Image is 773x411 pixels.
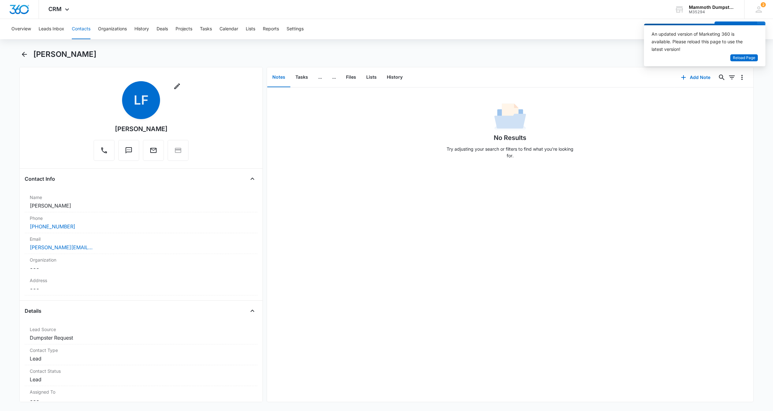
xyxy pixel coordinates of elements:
[30,326,252,333] label: Lead Source
[72,19,90,39] button: Contacts
[761,2,766,7] div: notifications count
[25,191,257,212] div: Name[PERSON_NAME]
[25,307,41,315] h4: Details
[115,124,168,134] div: [PERSON_NAME]
[730,54,758,62] button: Reload Page
[689,10,735,14] div: account id
[33,50,96,59] h1: [PERSON_NAME]
[361,68,382,87] button: Lists
[290,68,313,87] button: Tasks
[30,376,252,383] dd: Lead
[714,21,757,37] button: Add Contact
[30,223,75,230] a: [PHONE_NUMBER]
[39,19,64,39] button: Leads Inbox
[30,389,252,395] label: Assigned To
[287,19,304,39] button: Settings
[220,19,238,39] button: Calendar
[30,334,252,341] dd: Dumpster Request
[94,140,114,161] button: Call
[94,150,114,155] a: Call
[247,174,257,184] button: Close
[25,344,257,365] div: Contact TypeLead
[25,212,257,233] div: Phone[PHONE_NUMBER]
[11,19,31,39] button: Overview
[48,6,62,12] span: CRM
[25,386,257,407] div: Assigned To---
[122,81,160,119] span: LF
[25,365,257,386] div: Contact StatusLead
[267,68,290,87] button: Notes
[327,68,341,87] button: ...
[30,368,252,374] label: Contact Status
[733,55,755,61] span: Reload Page
[30,285,252,293] dd: ---
[494,133,526,142] h1: No Results
[652,30,750,53] div: An updated version of Marketing 360 is available. Please reload this page to use the latest version!
[157,19,168,39] button: Deals
[25,323,257,344] div: Lead SourceDumpster Request
[25,233,257,254] div: Email[PERSON_NAME][EMAIL_ADDRESS][DOMAIN_NAME]
[98,19,127,39] button: Organizations
[382,68,408,87] button: History
[25,275,257,295] div: Address---
[313,68,327,87] button: ...
[143,150,164,155] a: Email
[30,264,252,272] dd: ---
[176,19,192,39] button: Projects
[30,244,93,251] a: [PERSON_NAME][EMAIL_ADDRESS][DOMAIN_NAME]
[30,202,252,209] dd: [PERSON_NAME]
[30,277,252,284] label: Address
[30,215,252,221] label: Phone
[25,254,257,275] div: Organization---
[675,70,717,85] button: Add Note
[494,101,526,133] img: No Data
[30,194,252,201] label: Name
[246,19,255,39] button: Lists
[30,236,252,242] label: Email
[30,396,252,404] dd: ---
[737,72,747,82] button: Overflow Menu
[143,140,164,161] button: Email
[727,72,737,82] button: Filters
[25,175,55,183] h4: Contact Info
[118,150,139,155] a: Text
[200,19,212,39] button: Tasks
[30,347,252,354] label: Contact Type
[30,355,252,362] dd: Lead
[689,5,735,10] div: account name
[30,257,252,263] label: Organization
[19,49,29,59] button: Back
[444,146,577,159] p: Try adjusting your search or filters to find what you’re looking for.
[761,2,766,7] span: 2
[717,72,727,82] button: Search...
[341,68,361,87] button: Files
[118,140,139,161] button: Text
[263,19,279,39] button: Reports
[134,19,149,39] button: History
[247,306,257,316] button: Close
